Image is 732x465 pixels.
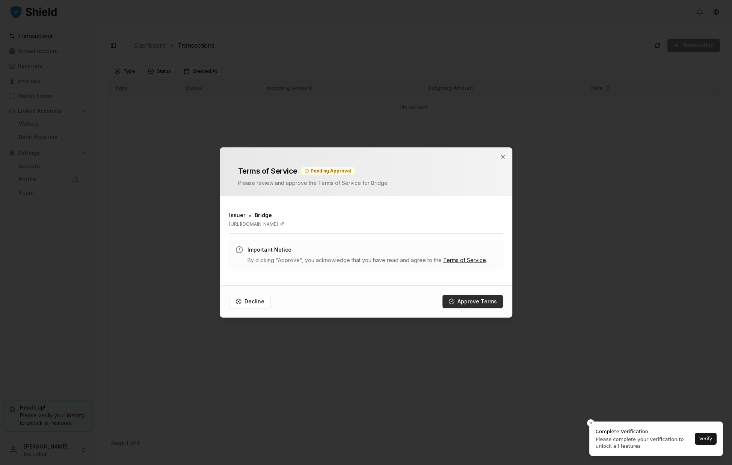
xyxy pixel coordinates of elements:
[229,211,245,219] h3: Issuer
[229,295,271,308] button: Decline
[248,211,252,220] span: •
[248,246,487,253] h3: Important Notice
[248,256,487,264] p: By clicking "Approve", you acknowledge that you have read and agree to the .
[443,257,486,263] a: Terms of Service
[238,179,494,187] p: Please review and approve the Terms of Service for Bridge .
[255,211,272,219] span: Bridge
[442,295,503,308] button: Approve Terms
[238,166,297,176] h2: Terms of Service
[300,167,355,175] div: Pending Approval
[229,221,503,227] a: [URL][DOMAIN_NAME]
